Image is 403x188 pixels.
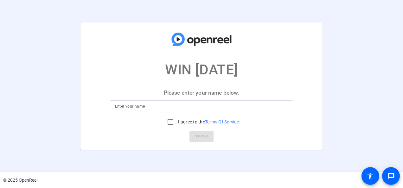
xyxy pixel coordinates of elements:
img: company-logo [170,29,233,50]
div: © 2025 OpenReel [3,177,37,184]
mat-icon: message [387,172,395,180]
input: Enter your name [115,103,288,110]
p: Please enter your name below. [105,85,298,100]
a: Terms Of Service [205,119,239,124]
mat-icon: accessibility [367,172,374,180]
label: I agree to the [177,119,239,125]
p: WIN [DATE] [165,59,238,80]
